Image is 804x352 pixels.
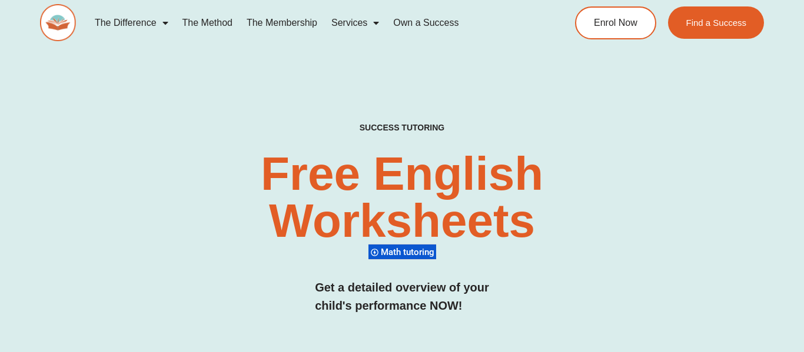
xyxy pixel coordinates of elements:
a: Enrol Now [575,6,656,39]
a: The Membership [240,9,324,36]
a: The Method [175,9,240,36]
nav: Menu [88,9,534,36]
h3: Get a detailed overview of your child's performance NOW! [315,279,489,315]
a: Own a Success [386,9,466,36]
div: Math tutoring [368,244,436,260]
a: Find a Success [668,6,764,39]
a: Services [324,9,386,36]
span: Math tutoring [381,247,438,257]
a: The Difference [88,9,175,36]
span: Find a Success [686,18,746,27]
span: Enrol Now [594,18,637,28]
h4: SUCCESS TUTORING​ [295,123,509,133]
h2: Free English Worksheets​ [163,150,640,244]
